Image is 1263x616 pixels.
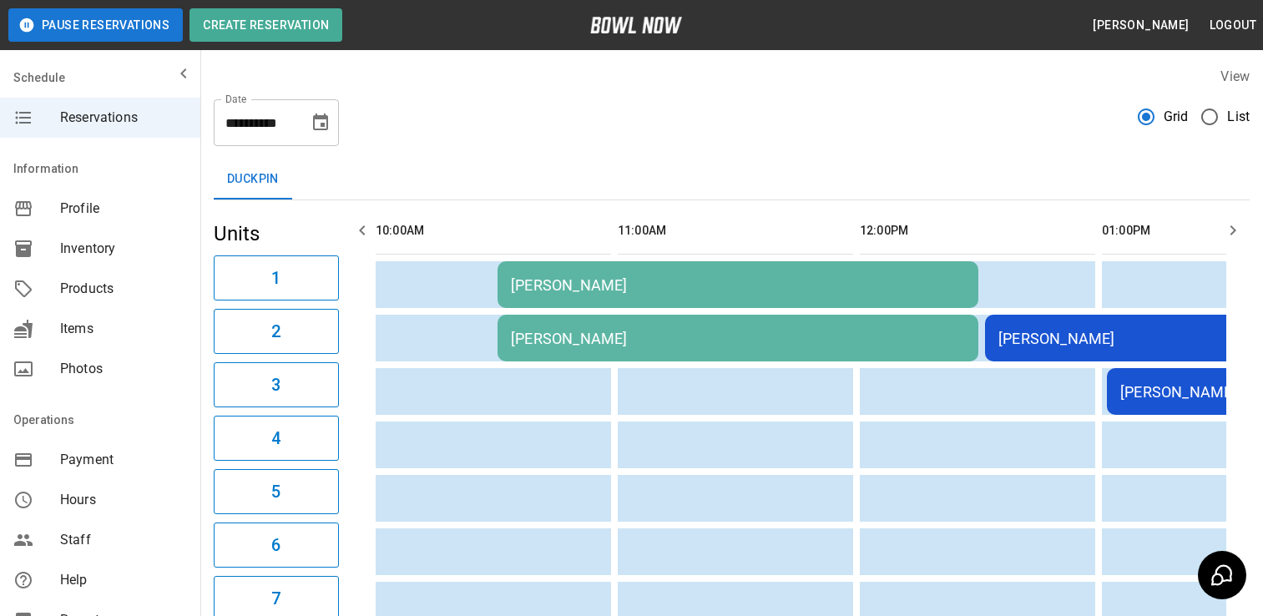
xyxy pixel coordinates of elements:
[618,207,853,255] th: 11:00AM
[60,450,187,470] span: Payment
[214,255,339,300] button: 1
[60,279,187,299] span: Products
[214,523,339,568] button: 6
[214,469,339,514] button: 5
[511,276,965,294] div: [PERSON_NAME]
[60,108,187,128] span: Reservations
[271,318,280,345] h6: 2
[1227,107,1250,127] span: List
[60,199,187,219] span: Profile
[271,425,280,452] h6: 4
[214,362,339,407] button: 3
[271,265,280,291] h6: 1
[304,106,337,139] button: Choose date, selected date is Sep 27, 2025
[511,330,965,347] div: [PERSON_NAME]
[376,207,611,255] th: 10:00AM
[60,490,187,510] span: Hours
[590,17,682,33] img: logo
[214,309,339,354] button: 2
[60,530,187,550] span: Staff
[271,532,280,558] h6: 6
[60,570,187,590] span: Help
[271,585,280,612] h6: 7
[1203,10,1263,41] button: Logout
[214,159,1250,199] div: inventory tabs
[60,319,187,339] span: Items
[60,359,187,379] span: Photos
[271,371,280,398] h6: 3
[8,8,183,42] button: Pause Reservations
[1164,107,1189,127] span: Grid
[60,239,187,259] span: Inventory
[1086,10,1195,41] button: [PERSON_NAME]
[214,220,339,247] h5: Units
[271,478,280,505] h6: 5
[214,416,339,461] button: 4
[214,159,292,199] button: Duckpin
[1220,68,1250,84] label: View
[189,8,342,42] button: Create Reservation
[860,207,1095,255] th: 12:00PM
